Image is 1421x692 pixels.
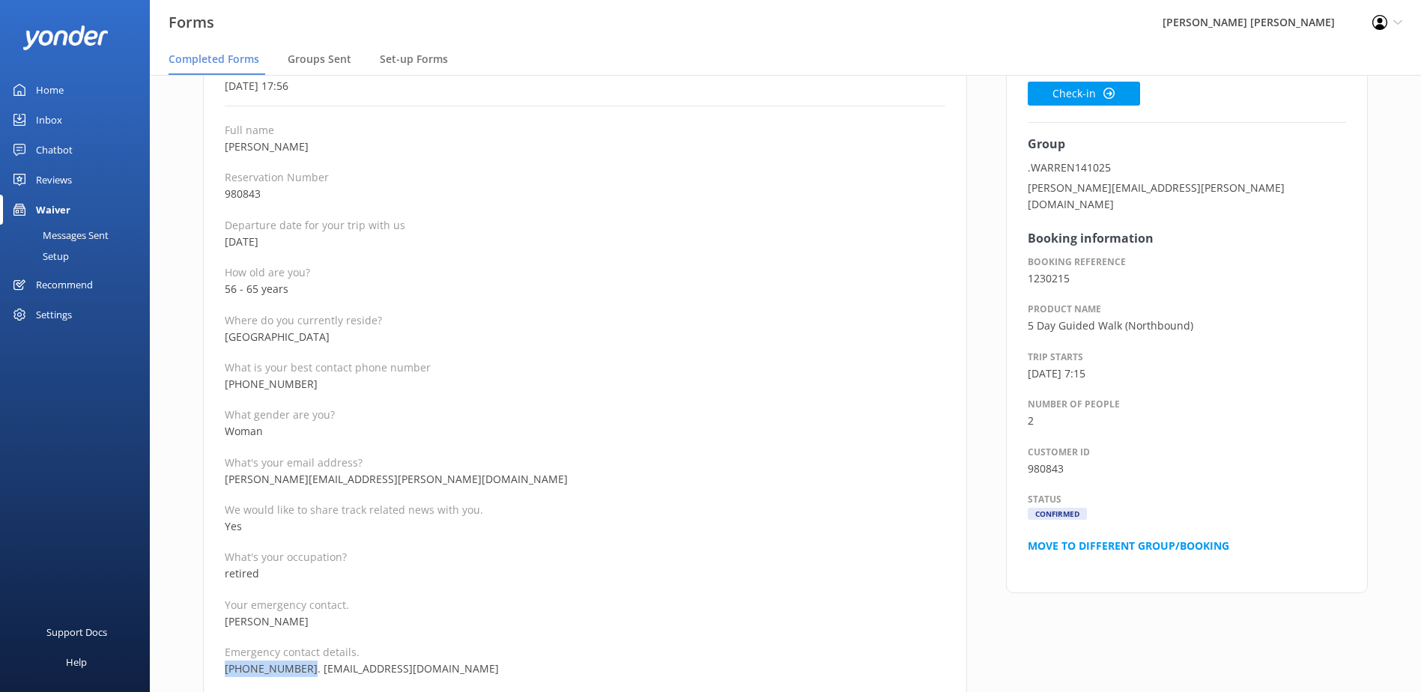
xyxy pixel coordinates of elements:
h4: Booking information [1028,229,1347,249]
p: 56 - 65 years [225,281,945,297]
p: What's your occupation? [225,550,945,564]
div: Settings [36,300,72,330]
div: Support Docs [46,617,107,647]
p: Number of people [1028,397,1347,411]
div: Reviews [36,165,72,195]
p: 980843 [1028,461,1347,477]
p: [PHONE_NUMBER]. [EMAIL_ADDRESS][DOMAIN_NAME] [225,661,945,677]
p: [PERSON_NAME][EMAIL_ADDRESS][PERSON_NAME][DOMAIN_NAME] [1028,180,1347,213]
h4: Group [1028,135,1347,154]
span: Groups Sent [288,52,351,67]
p: [GEOGRAPHIC_DATA] [225,329,945,345]
p: [DATE] 17:56 [225,78,945,94]
p: [PHONE_NUMBER] [225,376,945,392]
p: [DATE] 7:15 [1028,365,1347,382]
div: Waiver [36,195,70,225]
p: Yes [225,518,945,535]
img: yonder-white-logo.png [22,25,109,50]
p: Your emergency contact. [225,598,945,612]
div: Chatbot [36,135,73,165]
p: 5 Day Guided Walk (Northbound) [1028,318,1347,334]
div: Confirmed [1028,508,1087,520]
p: Emergency contact details. [225,645,945,659]
div: Home [36,75,64,105]
p: What gender are you? [225,407,945,422]
span: Completed Forms [169,52,259,67]
p: What's your email address? [225,455,945,470]
p: Customer ID [1028,445,1347,459]
p: retired [225,565,945,582]
a: Setup [9,246,150,267]
p: Trip starts [1028,350,1347,364]
div: Inbox [36,105,62,135]
p: [DATE] [225,234,945,250]
p: .WARREN141025 [1028,160,1347,176]
p: 980843 [225,186,945,202]
p: Woman [225,423,945,440]
div: Help [66,647,87,677]
p: Status [1028,492,1347,506]
p: [PERSON_NAME] [225,139,945,155]
p: Booking reference [1028,255,1347,269]
p: [PERSON_NAME][EMAIL_ADDRESS][PERSON_NAME][DOMAIN_NAME] [225,471,945,488]
p: Full name [225,123,945,137]
p: Where do you currently reside? [225,313,945,327]
h3: Forms [169,10,214,34]
p: [PERSON_NAME] [225,613,945,630]
p: What is your best contact phone number [225,360,945,374]
p: 1230215 [1028,270,1347,287]
div: Recommend [36,270,93,300]
div: Setup [9,246,69,267]
p: Reservation Number [225,170,945,184]
button: Check-in [1028,82,1140,106]
p: Product name [1028,302,1347,316]
p: Departure date for your trip with us [225,218,945,232]
p: We would like to share track related news with you. [225,503,945,517]
div: Messages Sent [9,225,109,246]
p: 2 [1028,413,1347,429]
a: Messages Sent [9,225,150,246]
p: How old are you? [225,265,945,279]
a: Move to different Group/Booking [1028,538,1229,553]
span: Set-up Forms [380,52,448,67]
